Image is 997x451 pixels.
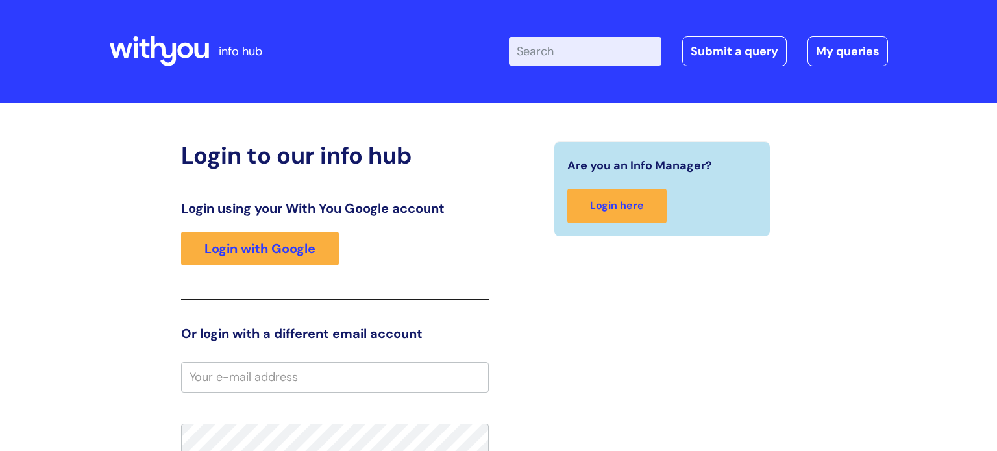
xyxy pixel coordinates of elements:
a: Submit a query [682,36,787,66]
input: Search [509,37,661,66]
input: Your e-mail address [181,362,489,392]
p: info hub [219,41,262,62]
a: My queries [807,36,888,66]
h2: Login to our info hub [181,141,489,169]
span: Are you an Info Manager? [567,155,712,176]
a: Login here [567,189,667,223]
h3: Login using your With You Google account [181,201,489,216]
h3: Or login with a different email account [181,326,489,341]
a: Login with Google [181,232,339,265]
